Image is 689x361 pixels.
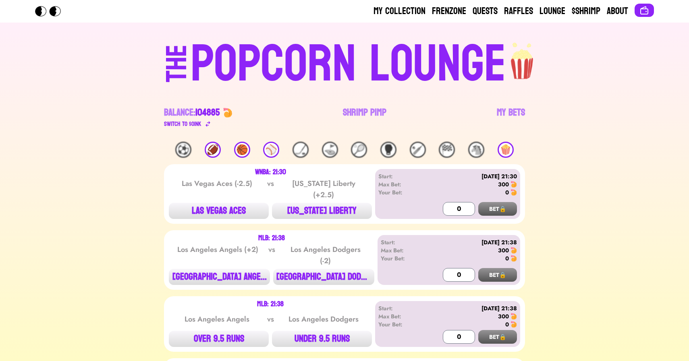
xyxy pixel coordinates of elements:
div: 0 [505,188,509,196]
img: 🍤 [511,181,517,188]
div: 🏁 [439,142,455,158]
div: Your Bet: [381,254,426,262]
a: THEPOPCORN LOUNGEpopcorn [96,35,593,90]
img: 🍤 [223,108,232,118]
div: Balance: [164,106,220,119]
div: Los Angeles Angels [176,314,258,325]
div: 🏏 [410,142,426,158]
a: Lounge [540,5,565,18]
img: 🍤 [511,247,517,254]
div: vs [267,244,277,266]
div: Los Angeles Angels (+2) [176,244,259,266]
div: ⚽️ [175,142,191,158]
button: BET🔒 [478,330,517,344]
div: Start: [378,304,425,312]
div: 0 [505,254,509,262]
a: My Bets [497,106,525,129]
img: 🍤 [511,255,517,262]
img: 🍤 [511,321,517,328]
div: MLB: 21:38 [257,301,284,307]
img: 🍤 [511,189,517,196]
div: vs [266,178,276,200]
div: [DATE] 21:38 [426,238,517,246]
div: Las Vegas Aces (-2.5) [176,178,258,200]
div: ⛳️ [322,142,338,158]
div: MLB: 21:38 [258,235,285,241]
div: 300 [498,180,509,188]
a: $Shrimp [572,5,600,18]
img: popcorn [506,35,539,80]
button: [US_STATE] LIBERTY [272,203,372,219]
div: 🏒 [293,142,309,158]
div: [DATE] 21:30 [425,172,517,180]
a: Quests [473,5,498,18]
button: UNDER 9.5 RUNS [272,331,372,347]
button: [GEOGRAPHIC_DATA] ANGE... [169,269,270,285]
div: THE [162,45,191,98]
a: Frenzone [432,5,466,18]
div: 🐴 [468,142,484,158]
span: 104885 [195,104,220,121]
div: 0 [505,320,509,328]
div: 🎾 [351,142,367,158]
div: 🏀 [234,142,250,158]
div: Switch to $ OINK [164,119,201,129]
a: Raffles [504,5,533,18]
div: WNBA: 21:30 [255,169,286,175]
div: 🏈 [205,142,221,158]
div: [DATE] 21:38 [425,304,517,312]
div: 🍿 [498,142,514,158]
div: Los Angeles Dodgers [283,314,364,325]
div: 300 [498,246,509,254]
div: Max Bet: [381,246,426,254]
img: 🍤 [511,313,517,320]
button: LAS VEGAS ACES [169,203,269,219]
button: OVER 9.5 RUNS [169,331,269,347]
div: Start: [378,172,425,180]
div: Start: [381,238,426,246]
a: Shrimp Pimp [343,106,386,129]
button: BET🔒 [478,202,517,216]
div: Max Bet: [378,180,425,188]
a: About [607,5,628,18]
div: 🥊 [380,142,396,158]
div: vs [266,314,276,325]
div: Your Bet: [378,320,425,328]
div: Your Bet: [378,188,425,196]
button: BET🔒 [478,268,517,282]
button: [GEOGRAPHIC_DATA] DODG... [273,269,374,285]
img: Popcorn [35,6,67,17]
a: My Collection [374,5,425,18]
div: Los Angeles Dodgers (-2) [284,244,367,266]
div: POPCORN LOUNGE [191,39,506,90]
div: 300 [498,312,509,320]
div: [US_STATE] Liberty (+2.5) [283,178,364,200]
div: Max Bet: [378,312,425,320]
img: Connect wallet [639,6,649,15]
div: ⚾️ [263,142,279,158]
